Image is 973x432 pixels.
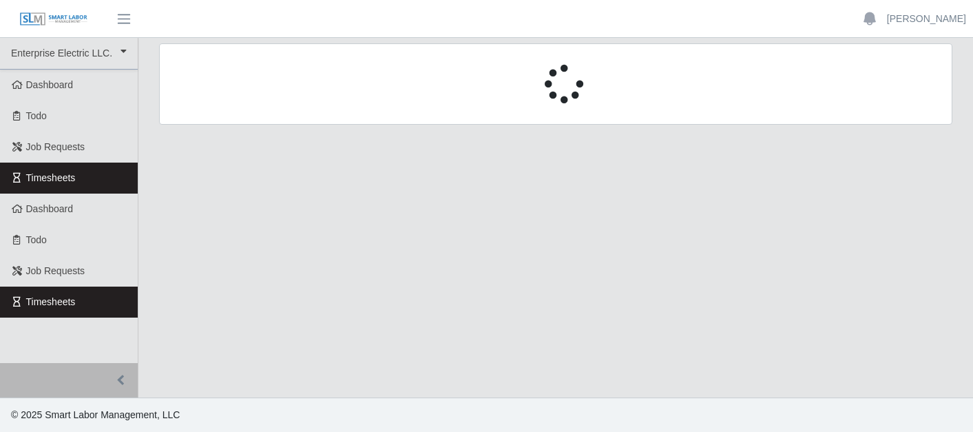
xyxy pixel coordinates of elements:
span: Dashboard [26,79,74,90]
a: [PERSON_NAME] [887,12,966,26]
span: Job Requests [26,141,85,152]
span: © 2025 Smart Labor Management, LLC [11,409,180,420]
span: Timesheets [26,172,76,183]
span: Todo [26,234,47,245]
img: SLM Logo [19,12,88,27]
span: Todo [26,110,47,121]
span: Timesheets [26,296,76,307]
span: Job Requests [26,265,85,276]
span: Dashboard [26,203,74,214]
